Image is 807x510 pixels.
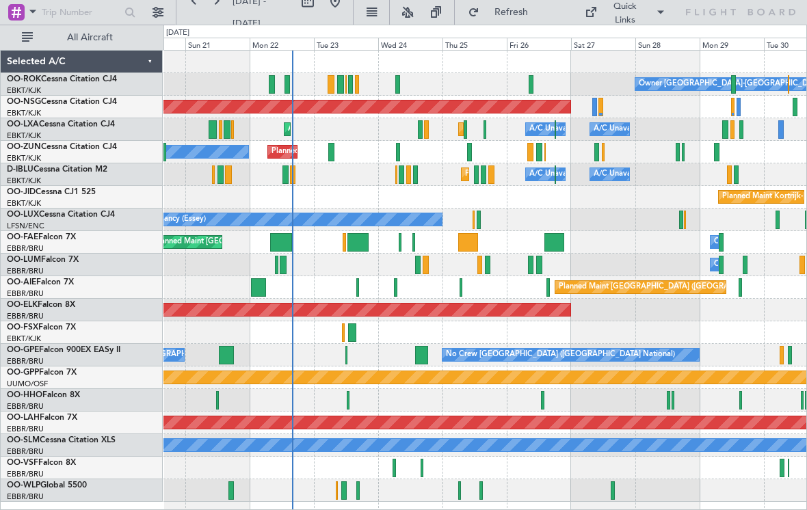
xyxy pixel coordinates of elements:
[7,323,76,332] a: OO-FSXFalcon 7X
[446,345,675,365] div: No Crew [GEOGRAPHIC_DATA] ([GEOGRAPHIC_DATA] National)
[7,233,76,241] a: OO-FAEFalcon 7X
[250,38,314,50] div: Mon 22
[465,164,618,185] div: Planned Maint Nice ([GEOGRAPHIC_DATA])
[7,481,87,489] a: OO-WLPGlobal 5500
[166,27,189,39] div: [DATE]
[714,232,807,252] div: Owner Melsbroek Air Base
[7,98,117,106] a: OO-NSGCessna Citation CJ4
[571,38,635,50] div: Sat 27
[7,75,117,83] a: OO-ROKCessna Citation CJ4
[7,278,74,286] a: OO-AIEFalcon 7X
[7,198,41,209] a: EBKT/KJK
[7,288,44,299] a: EBBR/BRU
[272,142,431,162] div: Planned Maint Kortrijk-[GEOGRAPHIC_DATA]
[7,368,39,377] span: OO-GPP
[7,75,41,83] span: OO-ROK
[442,38,507,50] div: Thu 25
[42,2,120,23] input: Trip Number
[7,391,80,399] a: OO-HHOFalcon 8X
[7,414,40,422] span: OO-LAH
[7,346,39,354] span: OO-GPE
[185,38,250,50] div: Sun 21
[7,120,115,129] a: OO-LXACessna Citation CJ4
[7,401,44,412] a: EBBR/BRU
[7,481,40,489] span: OO-WLP
[7,256,79,264] a: OO-LUMFalcon 7X
[378,38,442,50] div: Wed 24
[7,334,41,344] a: EBKT/KJK
[7,243,44,254] a: EBBR/BRU
[7,188,96,196] a: OO-JIDCessna CJ1 525
[36,33,144,42] span: All Aircraft
[7,346,120,354] a: OO-GPEFalcon 900EX EASy II
[7,153,41,163] a: EBKT/KJK
[7,492,44,502] a: EBBR/BRU
[529,119,784,139] div: A/C Unavailable [GEOGRAPHIC_DATA] ([GEOGRAPHIC_DATA] National)
[7,391,42,399] span: OO-HHO
[7,379,48,389] a: UUMO/OSF
[714,254,807,275] div: Owner Melsbroek Air Base
[7,143,41,151] span: OO-ZUN
[7,356,44,366] a: EBBR/BRU
[7,211,39,219] span: OO-LUX
[7,301,75,309] a: OO-ELKFalcon 8X
[507,38,571,50] div: Fri 26
[7,301,38,309] span: OO-ELK
[7,256,41,264] span: OO-LUM
[7,165,107,174] a: D-IBLUCessna Citation M2
[7,436,116,444] a: OO-SLMCessna Citation XLS
[15,27,148,49] button: All Aircraft
[7,311,44,321] a: EBBR/BRU
[7,424,44,434] a: EBBR/BRU
[7,233,38,241] span: OO-FAE
[7,414,77,422] a: OO-LAHFalcon 7X
[7,143,117,151] a: OO-ZUNCessna Citation CJ4
[288,119,437,139] div: AOG Maint Kortrijk-[GEOGRAPHIC_DATA]
[635,38,700,50] div: Sun 28
[7,120,39,129] span: OO-LXA
[578,1,672,23] button: Quick Links
[7,221,44,231] a: LFSN/ENC
[529,164,784,185] div: A/C Unavailable [GEOGRAPHIC_DATA] ([GEOGRAPHIC_DATA] National)
[7,323,38,332] span: OO-FSX
[7,459,76,467] a: OO-VSFFalcon 8X
[7,98,41,106] span: OO-NSG
[7,211,115,219] a: OO-LUXCessna Citation CJ4
[7,278,36,286] span: OO-AIE
[7,165,34,174] span: D-IBLU
[7,469,44,479] a: EBBR/BRU
[7,188,36,196] span: OO-JID
[7,459,38,467] span: OO-VSF
[7,436,40,444] span: OO-SLM
[314,38,378,50] div: Tue 23
[462,1,544,23] button: Refresh
[7,85,41,96] a: EBKT/KJK
[482,8,540,17] span: Refresh
[124,209,206,230] div: No Crew Nancy (Essey)
[7,176,41,186] a: EBKT/KJK
[594,119,650,139] div: A/C Unavailable
[7,446,44,457] a: EBBR/BRU
[7,368,77,377] a: OO-GPPFalcon 7X
[462,119,622,139] div: Planned Maint Kortrijk-[GEOGRAPHIC_DATA]
[700,38,764,50] div: Mon 29
[559,277,774,297] div: Planned Maint [GEOGRAPHIC_DATA] ([GEOGRAPHIC_DATA])
[7,266,44,276] a: EBBR/BRU
[7,108,41,118] a: EBKT/KJK
[7,131,41,141] a: EBKT/KJK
